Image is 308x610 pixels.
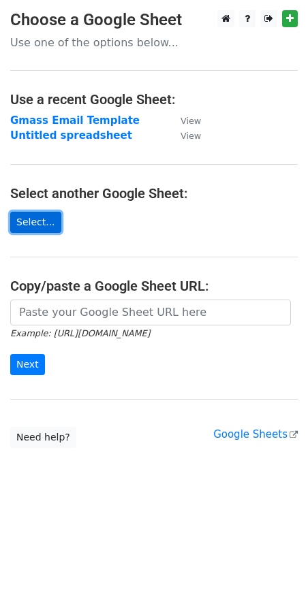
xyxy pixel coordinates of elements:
[167,114,201,127] a: View
[213,428,298,440] a: Google Sheets
[10,328,150,338] small: Example: [URL][DOMAIN_NAME]
[167,129,201,142] a: View
[10,91,298,108] h4: Use a recent Google Sheet:
[10,35,298,50] p: Use one of the options below...
[240,545,308,610] iframe: Chat Widget
[10,185,298,202] h4: Select another Google Sheet:
[10,278,298,294] h4: Copy/paste a Google Sheet URL:
[10,10,298,30] h3: Choose a Google Sheet
[10,212,61,233] a: Select...
[10,129,132,142] a: Untitled spreadsheet
[181,116,201,126] small: View
[10,354,45,375] input: Next
[10,114,140,127] a: Gmass Email Template
[10,300,291,325] input: Paste your Google Sheet URL here
[181,131,201,141] small: View
[10,427,76,448] a: Need help?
